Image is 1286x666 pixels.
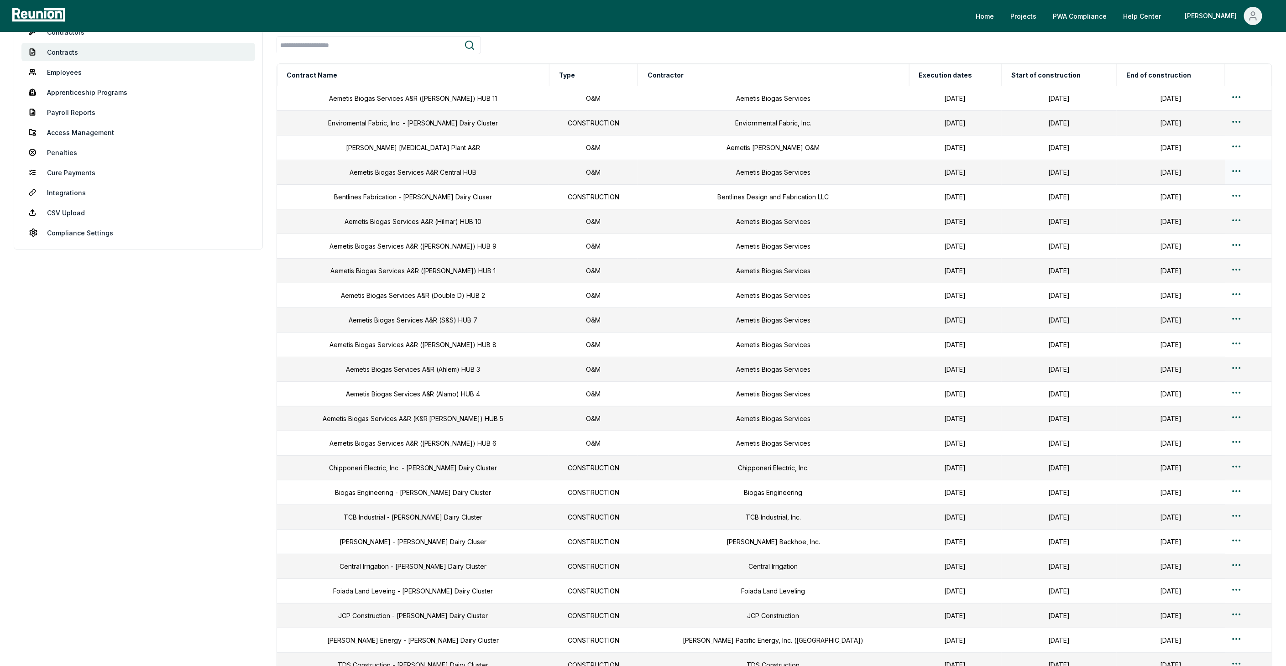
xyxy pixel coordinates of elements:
[549,283,638,308] td: O&M
[549,554,638,579] td: CONSTRUCTION
[638,86,909,111] td: Aemetis Biogas Services
[1117,579,1225,604] td: [DATE]
[1117,431,1225,456] td: [DATE]
[277,308,549,333] td: Aemetis Biogas Services A&R (S&S) HUB 7
[21,224,255,242] a: Compliance Settings
[277,234,549,259] td: Aemetis Biogas Services A&R ([PERSON_NAME]) HUB 9
[1002,160,1117,185] td: [DATE]
[638,283,909,308] td: Aemetis Biogas Services
[1002,185,1117,209] td: [DATE]
[1185,7,1240,25] div: [PERSON_NAME]
[549,604,638,628] td: CONSTRUCTION
[638,308,909,333] td: Aemetis Biogas Services
[1003,7,1044,25] a: Projects
[1002,530,1117,554] td: [DATE]
[1002,308,1117,333] td: [DATE]
[549,209,638,234] td: O&M
[638,505,909,530] td: TCB Industrial, Inc.
[1002,456,1117,480] td: [DATE]
[1117,480,1225,505] td: [DATE]
[646,66,686,84] button: Contractor
[909,628,1002,653] td: [DATE]
[277,554,549,579] td: Central Irrigation - [PERSON_NAME] Dairy Cluster
[1002,579,1117,604] td: [DATE]
[1117,185,1225,209] td: [DATE]
[638,480,909,505] td: Biogas Engineering
[21,143,255,161] a: Penalties
[1117,234,1225,259] td: [DATE]
[277,406,549,431] td: Aemetis Biogas Services A&R (K&R [PERSON_NAME]) HUB 5
[909,185,1002,209] td: [DATE]
[909,234,1002,259] td: [DATE]
[549,431,638,456] td: O&M
[549,333,638,357] td: O&M
[909,209,1002,234] td: [DATE]
[638,185,909,209] td: Bentlines Design and Fabrication LLC
[1046,7,1114,25] a: PWA Compliance
[21,63,255,81] a: Employees
[1002,135,1117,160] td: [DATE]
[549,382,638,406] td: O&M
[909,357,1002,382] td: [DATE]
[638,259,909,283] td: Aemetis Biogas Services
[277,456,549,480] td: Chipponeri Electric, Inc. - [PERSON_NAME] Dairy Cluster
[549,259,638,283] td: O&M
[277,259,549,283] td: Aemetis Biogas Services A&R ([PERSON_NAME]) HUB 1
[549,628,638,653] td: CONSTRUCTION
[1117,456,1225,480] td: [DATE]
[1009,66,1082,84] button: Start of construction
[909,431,1002,456] td: [DATE]
[549,406,638,431] td: O&M
[21,83,255,101] a: Apprenticeship Programs
[638,333,909,357] td: Aemetis Biogas Services
[1117,554,1225,579] td: [DATE]
[638,431,909,456] td: Aemetis Biogas Services
[909,456,1002,480] td: [DATE]
[1117,209,1225,234] td: [DATE]
[1002,382,1117,406] td: [DATE]
[638,234,909,259] td: Aemetis Biogas Services
[277,628,549,653] td: [PERSON_NAME] Energy - [PERSON_NAME] Dairy Cluster
[1117,135,1225,160] td: [DATE]
[1117,160,1225,185] td: [DATE]
[277,480,549,505] td: Biogas Engineering - [PERSON_NAME] Dairy Cluster
[277,185,549,209] td: Bentlines Fabrication - [PERSON_NAME] Dairy Cluser
[1177,7,1270,25] button: [PERSON_NAME]
[1002,628,1117,653] td: [DATE]
[638,209,909,234] td: Aemetis Biogas Services
[909,554,1002,579] td: [DATE]
[638,111,909,135] td: Enviornmental Fabric, Inc.
[549,579,638,604] td: CONSTRUCTION
[1117,86,1225,111] td: [DATE]
[21,103,255,121] a: Payroll Reports
[277,579,549,604] td: Foiada Land Leveing - [PERSON_NAME] Dairy Cluster
[638,530,909,554] td: [PERSON_NAME] Backhoe, Inc.
[909,283,1002,308] td: [DATE]
[21,203,255,222] a: CSV Upload
[1002,333,1117,357] td: [DATE]
[549,185,638,209] td: CONSTRUCTION
[638,456,909,480] td: Chipponeri Electric, Inc.
[549,530,638,554] td: CONSTRUCTION
[909,480,1002,505] td: [DATE]
[1002,283,1117,308] td: [DATE]
[549,135,638,160] td: O&M
[638,628,909,653] td: [PERSON_NAME] Pacific Energy, Inc. ([GEOGRAPHIC_DATA])
[638,406,909,431] td: Aemetis Biogas Services
[285,66,340,84] button: Contract Name
[21,163,255,182] a: Cure Payments
[638,382,909,406] td: Aemetis Biogas Services
[1002,86,1117,111] td: [DATE]
[968,7,1277,25] nav: Main
[549,86,638,111] td: O&M
[638,604,909,628] td: JCP Construction
[638,357,909,382] td: Aemetis Biogas Services
[1124,66,1193,84] button: End of construction
[909,382,1002,406] td: [DATE]
[277,431,549,456] td: Aemetis Biogas Services A&R ([PERSON_NAME]) HUB 6
[277,111,549,135] td: Enviromental Fabric, Inc. - [PERSON_NAME] Dairy Cluster
[1002,604,1117,628] td: [DATE]
[1117,259,1225,283] td: [DATE]
[549,234,638,259] td: O&M
[968,7,1001,25] a: Home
